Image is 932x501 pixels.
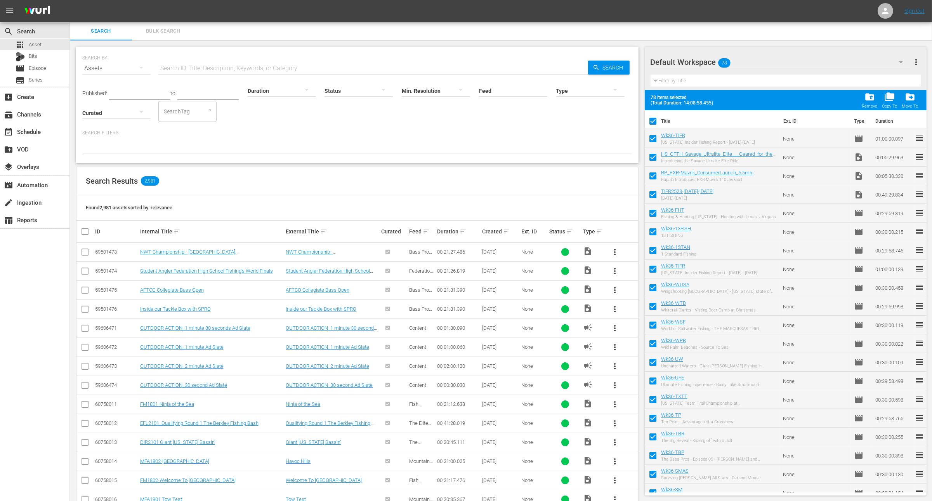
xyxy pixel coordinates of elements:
[606,338,624,357] button: more_vert
[872,223,915,241] td: 00:30:00.215
[16,52,25,61] div: Bits
[610,476,620,485] span: more_vert
[95,363,138,369] div: 59606473
[140,477,236,483] a: FM1802-Welcome To [GEOGRAPHIC_DATA]
[606,471,624,490] button: more_vert
[482,439,519,445] div: [DATE]
[915,320,924,329] span: reorder
[95,249,138,255] div: 59501473
[872,409,915,428] td: 00:29:58.765
[915,264,924,273] span: reorder
[482,325,519,331] div: [DATE]
[95,268,138,274] div: 59501474
[610,247,620,257] span: more_vert
[4,162,13,172] span: Overlays
[596,228,603,235] span: sort
[482,227,519,236] div: Created
[915,432,924,441] span: reorder
[140,268,273,274] a: Student Angler Federation High School Fishing’s World Finals
[661,151,776,163] a: HS_GFTH_Savage_Ultralite_Elite___Geared_for_the_Hunt_Video___16x9
[661,233,691,238] div: 13 FISHING
[854,414,863,423] span: Episode
[140,420,259,426] a: EFL2101_Qualifying Round 1 The Berkley Fishing Bash
[661,244,690,250] a: Wk36-1STAN
[95,228,138,235] div: ID
[661,282,689,287] a: Wk36-WUSA
[651,51,910,73] div: Default Workspace
[780,278,851,297] td: None
[651,95,717,100] span: 78 items selected
[4,216,13,225] span: Reports
[409,363,426,369] span: Content
[583,285,592,294] span: Video
[902,104,918,109] div: Move To
[872,148,915,167] td: 00:05:29.963
[286,287,349,293] a: AFTCO Collegiate Bass Open
[503,228,510,235] span: sort
[437,439,480,445] div: 00:20:45.111
[4,110,13,119] span: Channels
[872,297,915,316] td: 00:29:59.998
[4,27,13,36] span: Search
[661,177,754,182] div: Rapala Introduces PXR Mavrik 110 Jerkbait
[29,64,46,72] span: Episode
[140,439,215,445] a: DIR2101 Giant [US_STATE] Bassin’
[4,127,13,137] span: Schedule
[174,228,180,235] span: sort
[854,320,863,330] span: Episode
[86,176,138,186] span: Search Results
[651,100,717,106] span: (Total Duration: 14:08:58.455)
[583,437,592,446] span: Video
[915,208,924,217] span: reorder
[854,376,863,386] span: Episode
[661,289,777,294] div: Wingshooting [GEOGRAPHIC_DATA] - [US_STATE] state of mind
[549,227,581,236] div: Status
[140,287,204,293] a: AFTCO Collegiate Bass Open
[880,89,899,111] button: Copy To
[854,283,863,292] span: Episode
[872,334,915,353] td: 00:30:00.822
[437,306,480,312] div: 00:21:31.390
[904,8,925,14] a: Sign Out
[286,382,373,388] a: OUTDOOR ACTION_30 second Ad Slate
[82,57,151,79] div: Assets
[872,446,915,465] td: 00:30:00.398
[19,2,56,20] img: ans4CAIJ8jUAAAAAAAAAAAAAAAAAAAAAAAAgQb4GAAAAAAAAAAAAAAAAAAAAAAAAJMjXAAAAAAAAAAAAAAAAAAAAAAAAgAT5G...
[854,302,863,311] span: Episode
[437,325,480,331] div: 00:01:30.090
[521,344,547,350] div: None
[286,227,379,236] div: External Title
[409,287,432,322] span: Bass Pro Shop's Collegiate Bass Fishing Series
[286,249,349,266] a: NWT Championship - [GEOGRAPHIC_DATA], [GEOGRAPHIC_DATA] - Part 2
[610,400,620,409] span: more_vert
[915,134,924,143] span: reorder
[872,390,915,409] td: 00:30:00.598
[661,487,682,492] a: Wk36-SM
[95,382,138,388] div: 59606474
[482,363,519,369] div: [DATE]
[854,153,863,162] span: Video
[854,190,863,199] span: Video
[286,477,362,483] a: Welcome To [GEOGRAPHIC_DATA]
[882,104,897,109] div: Copy To
[207,106,214,114] button: Open
[899,89,920,111] button: Move To
[482,287,519,293] div: [DATE]
[911,57,921,67] span: more_vert
[606,243,624,261] button: more_vert
[521,306,547,312] div: None
[140,325,250,331] a: OUTDOOR ACTION_1 minute 30 seconds Ad Slate
[880,89,899,111] span: Copy Item To Workspace
[140,458,209,464] a: MFA1802-[GEOGRAPHIC_DATA]
[583,323,592,332] span: AD
[661,345,729,350] div: Wild Palm Beaches - Source To Sea
[140,401,194,407] a: FM1801-Ninja of the Sea
[482,344,519,350] div: [DATE]
[854,246,863,255] span: Episode
[521,439,547,445] div: None
[409,344,426,350] span: Content
[95,306,138,312] div: 59501476
[95,420,138,426] div: 60758012
[482,268,519,274] div: [DATE]
[140,306,211,312] a: Inside our Tackle Box with SPRO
